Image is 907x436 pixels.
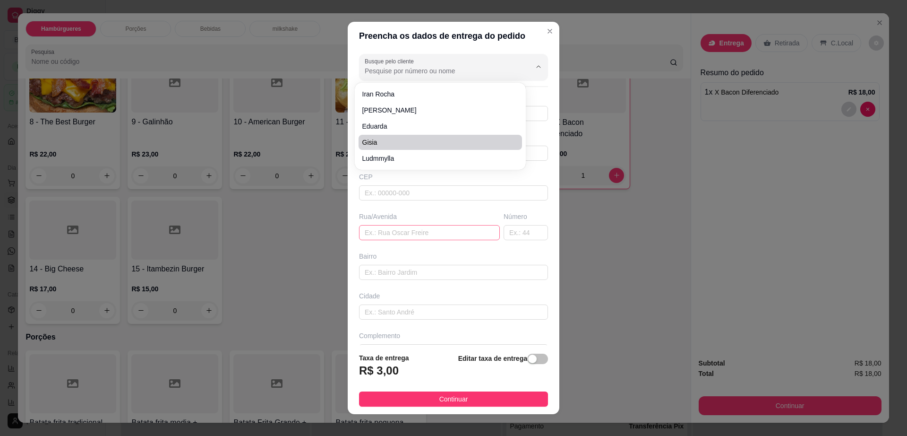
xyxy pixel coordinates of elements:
[359,344,548,359] input: ex: próximo ao posto de gasolina
[362,154,509,163] span: Ludmmylla
[359,172,548,182] div: CEP
[362,138,509,147] span: gisia
[359,252,548,261] div: Bairro
[458,355,527,362] strong: Editar taxa de entrega
[357,85,524,168] div: Suggestions
[359,265,548,280] input: Ex.: Bairro Jardim
[348,22,559,50] header: Preencha os dados de entrega do pedido
[531,59,546,74] button: Show suggestions
[359,212,500,221] div: Rua/Avenida
[504,225,548,240] input: Ex.: 44
[439,394,468,404] span: Continuar
[359,331,548,340] div: Complemento
[359,354,409,362] strong: Taxa de entrega
[542,24,557,39] button: Close
[362,122,509,131] span: Eduarda
[359,363,399,378] h3: R$ 3,00
[362,89,509,99] span: Iran Rocha
[359,291,548,301] div: Cidade
[359,305,548,320] input: Ex.: Santo André
[359,225,500,240] input: Ex.: Rua Oscar Freire
[365,66,516,76] input: Busque pelo cliente
[362,105,509,115] span: [PERSON_NAME]
[359,87,522,166] ul: Suggestions
[359,185,548,201] input: Ex.: 00000-000
[504,212,548,221] div: Número
[365,57,417,65] label: Busque pelo cliente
